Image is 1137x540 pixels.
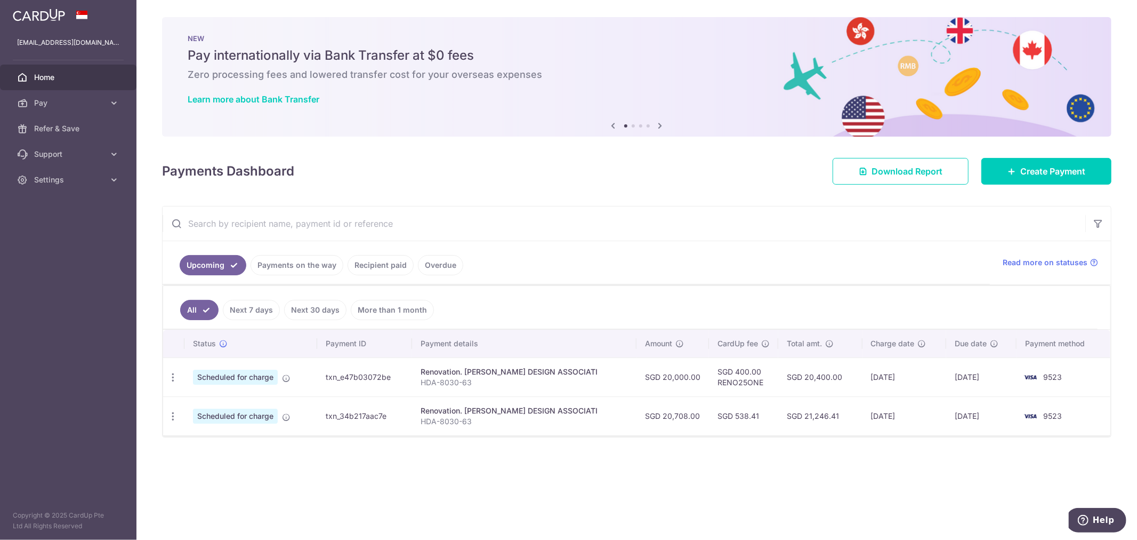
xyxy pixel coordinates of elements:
[193,370,278,385] span: Scheduled for charge
[981,158,1111,185] a: Create Payment
[188,47,1086,64] h5: Pay internationally via Bank Transfer at $0 fees
[188,34,1086,43] p: NEW
[778,396,862,435] td: SGD 21,246.41
[1069,508,1126,535] iframe: Opens a widget where you can find more information
[412,330,636,358] th: Payment details
[871,338,915,349] span: Charge date
[636,358,709,396] td: SGD 20,000.00
[946,396,1017,435] td: [DATE]
[162,17,1111,137] img: Bank transfer banner
[946,358,1017,396] td: [DATE]
[636,396,709,435] td: SGD 20,708.00
[418,255,463,275] a: Overdue
[162,162,294,181] h4: Payments Dashboard
[717,338,758,349] span: CardUp fee
[1043,372,1062,382] span: 9523
[193,338,216,349] span: Status
[1020,165,1085,178] span: Create Payment
[1020,371,1041,384] img: Bank Card
[284,300,346,320] a: Next 30 days
[163,207,1085,241] input: Search by recipient name, payment id or reference
[955,338,987,349] span: Due date
[13,9,65,21] img: CardUp
[421,367,628,377] div: Renovation. [PERSON_NAME] DESIGN ASSOCIATI
[862,396,946,435] td: [DATE]
[34,98,104,108] span: Pay
[709,396,778,435] td: SGD 538.41
[778,358,862,396] td: SGD 20,400.00
[1020,410,1041,423] img: Bank Card
[34,174,104,185] span: Settings
[317,330,412,358] th: Payment ID
[188,94,319,105] a: Learn more about Bank Transfer
[251,255,343,275] a: Payments on the way
[17,37,119,48] p: [EMAIL_ADDRESS][DOMAIN_NAME]
[862,358,946,396] td: [DATE]
[317,358,412,396] td: txn_e47b03072be
[421,416,628,427] p: HDA-8030-63
[34,149,104,160] span: Support
[180,300,219,320] a: All
[317,396,412,435] td: txn_34b217aac7e
[1003,257,1098,268] a: Read more on statuses
[421,406,628,416] div: Renovation. [PERSON_NAME] DESIGN ASSOCIATI
[34,123,104,134] span: Refer & Save
[188,68,1086,81] h6: Zero processing fees and lowered transfer cost for your overseas expenses
[833,158,969,185] a: Download Report
[1043,411,1062,420] span: 9523
[1003,257,1087,268] span: Read more on statuses
[351,300,434,320] a: More than 1 month
[645,338,672,349] span: Amount
[193,409,278,424] span: Scheduled for charge
[180,255,246,275] a: Upcoming
[872,165,942,178] span: Download Report
[787,338,822,349] span: Total amt.
[421,377,628,388] p: HDA-8030-63
[348,255,414,275] a: Recipient paid
[709,358,778,396] td: SGD 400.00 RENO25ONE
[223,300,280,320] a: Next 7 days
[34,72,104,83] span: Home
[1017,330,1110,358] th: Payment method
